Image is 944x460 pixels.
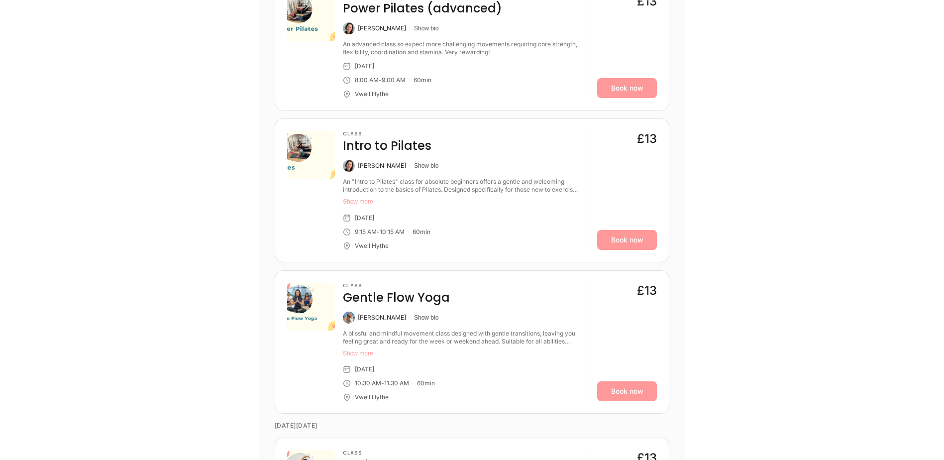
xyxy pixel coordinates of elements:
[637,131,657,147] div: £13
[384,379,409,387] div: 11:30 AM
[414,76,431,84] div: 60 min
[358,162,406,170] div: [PERSON_NAME]
[355,379,381,387] div: 10:30 AM
[343,178,581,194] div: An "Intro to Pilates" class for absolute beginners offers a gentle and welcoming introduction to ...
[343,138,431,154] h4: Intro to Pilates
[355,365,374,373] div: [DATE]
[343,349,581,357] button: Show more
[343,450,417,456] h3: Class
[382,76,406,84] div: 9:00 AM
[275,414,669,438] time: [DATE][DATE]
[343,40,581,56] div: An advanced class so expect more challenging movements requiring core strength, flexibility, coor...
[417,379,435,387] div: 60 min
[343,290,450,306] h4: Gentle Flow Yoga
[355,393,389,401] div: Vwell Hythe
[413,228,430,236] div: 60 min
[379,76,382,84] div: -
[343,160,355,172] img: Laura Berduig
[343,330,581,345] div: A blissful and mindful movement class designed with gentle transitions, leaving you feeling great...
[414,162,438,170] button: Show bio
[355,228,377,236] div: 9:15 AM
[343,283,450,289] h3: Class
[343,22,355,34] img: Laura Berduig
[414,314,438,322] button: Show bio
[355,76,379,84] div: 8:00 AM
[597,78,657,98] a: Book now
[597,381,657,401] a: Book now
[355,62,374,70] div: [DATE]
[355,242,389,250] div: Vwell Hythe
[358,314,406,322] div: [PERSON_NAME]
[377,228,380,236] div: -
[380,228,405,236] div: 10:15 AM
[355,90,389,98] div: Vwell Hythe
[343,0,502,16] h4: Power Pilates (advanced)
[287,131,335,179] img: b1d698eb-547f-4f1c-a746-ca882a486237.png
[381,379,384,387] div: -
[343,312,355,324] img: Alexandra Poppy
[343,198,581,206] button: Show more
[637,283,657,299] div: £13
[343,131,431,137] h3: Class
[414,24,438,32] button: Show bio
[358,24,406,32] div: [PERSON_NAME]
[287,283,335,331] img: 61e4154f-1df3-4cf4-9c57-15847db83959.png
[597,230,657,250] a: Book now
[355,214,374,222] div: [DATE]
